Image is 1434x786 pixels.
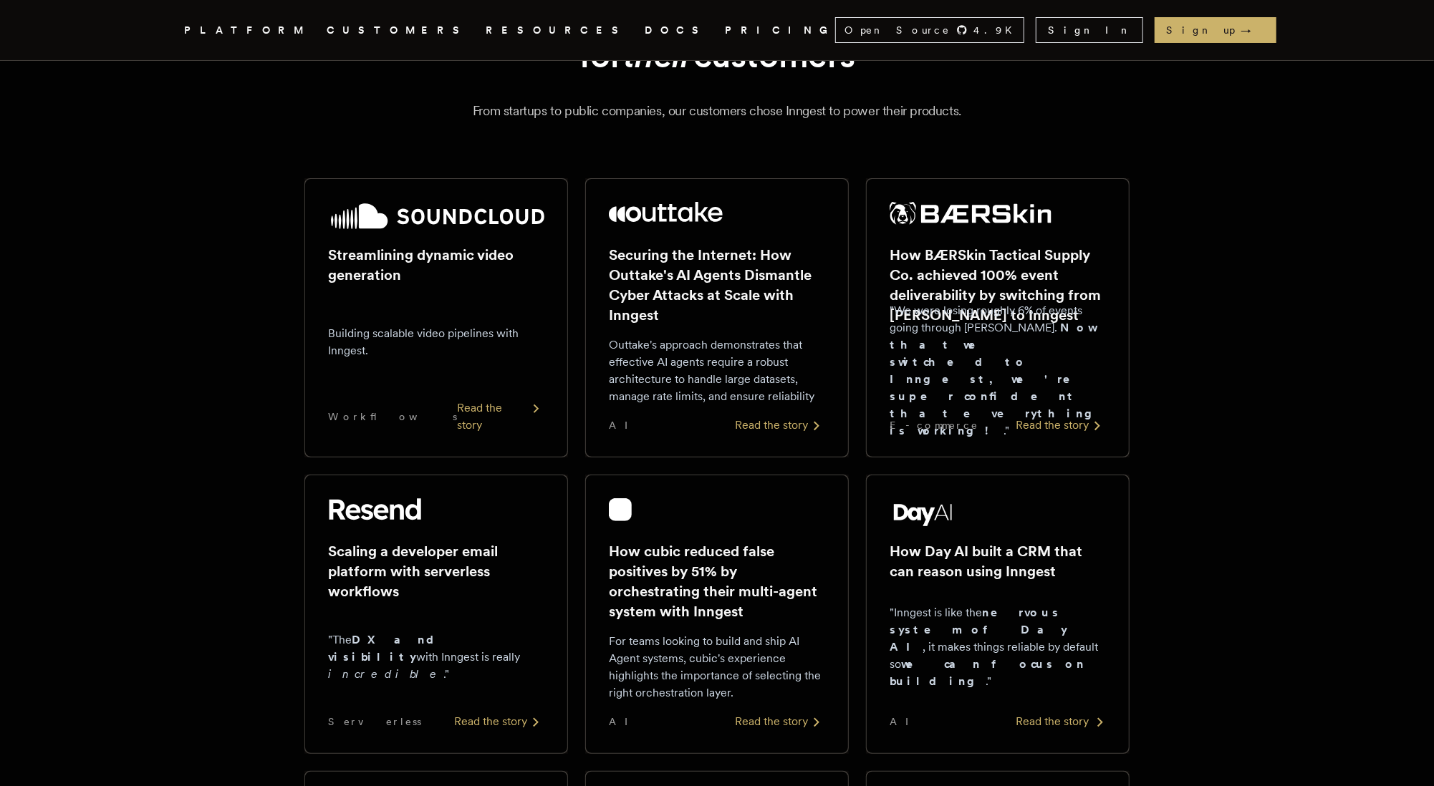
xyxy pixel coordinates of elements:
[866,178,1130,457] a: BÆRSkin Tactical Supply Co. logoHow BÆRSkin Tactical Supply Co. achieved 100% event deliverabilit...
[645,21,708,39] a: DOCS
[1016,417,1106,434] div: Read the story
[327,21,468,39] a: CUSTOMERS
[866,475,1130,754] a: Day AI logoHow Day AI built a CRM that can reason using Inngest"Inngest is like thenervous system...
[304,178,568,457] a: SoundCloud logoStreamlining dynamic video generationBuilding scalable video pipelines with Innges...
[609,336,825,405] p: Outtake's approach demonstrates that effective AI agents require a robust architecture to handle ...
[328,541,544,601] h2: Scaling a developer email platform with serverless workflows
[890,657,1085,688] strong: we can focus on building
[328,498,421,521] img: Resend
[328,714,421,729] span: Serverless
[890,245,1106,325] h2: How BÆRSkin Tactical Supply Co. achieved 100% event deliverability by switching from [PERSON_NAME...
[609,418,640,432] span: AI
[609,714,640,729] span: AI
[609,541,825,621] h2: How cubic reduced false positives by 51% by orchestrating their multi-agent system with Inngest
[328,245,544,285] h2: Streamlining dynamic video generation
[328,631,544,683] p: "The with Inngest is really ."
[890,714,921,729] span: AI
[890,498,957,527] img: Day AI
[328,667,443,681] em: incredible
[609,498,632,521] img: cubic
[735,713,825,730] div: Read the story
[890,541,1106,581] h2: How Day AI built a CRM that can reason using Inngest
[890,321,1103,437] strong: Now that we switched to Inngest, we're super confident that everything is working!
[585,475,849,754] a: cubic logoHow cubic reduced false positives by 51% by orchestrating their multi-agent system with...
[328,325,544,359] p: Building scalable video pipelines with Inngest.
[457,399,544,434] div: Read the story
[184,21,309,39] button: PLATFORM
[1155,17,1276,43] a: Sign up
[201,101,1233,121] p: From startups to public companies, our customers chose Inngest to power their products.
[735,417,825,434] div: Read the story
[844,23,951,37] span: Open Source
[890,302,1106,440] p: "We were losing roughly 6% of events going through [PERSON_NAME]. ."
[1241,23,1265,37] span: →
[304,475,568,754] a: Resend logoScaling a developer email platform with serverless workflows"TheDX and visibilitywith ...
[890,418,978,432] span: E-commerce
[1016,713,1106,730] div: Read the story
[890,604,1106,690] p: "Inngest is like the , it makes things reliable by default so ."
[486,21,627,39] button: RESOURCES
[1036,17,1143,43] a: Sign In
[585,178,849,457] a: Outtake logoSecuring the Internet: How Outtake's AI Agents Dismantle Cyber Attacks at Scale with ...
[609,202,723,222] img: Outtake
[609,245,825,325] h2: Securing the Internet: How Outtake's AI Agents Dismantle Cyber Attacks at Scale with Inngest
[890,606,1067,654] strong: nervous system of Day AI
[609,633,825,702] p: For teams looking to build and ship AI Agent systems, cubic's experience highlights the importanc...
[725,21,835,39] a: PRICING
[328,633,446,664] strong: DX and visibility
[328,409,457,424] span: Workflows
[973,23,1021,37] span: 4.9 K
[328,202,544,231] img: SoundCloud
[454,713,544,730] div: Read the story
[890,202,1052,225] img: BÆRSkin Tactical Supply Co.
